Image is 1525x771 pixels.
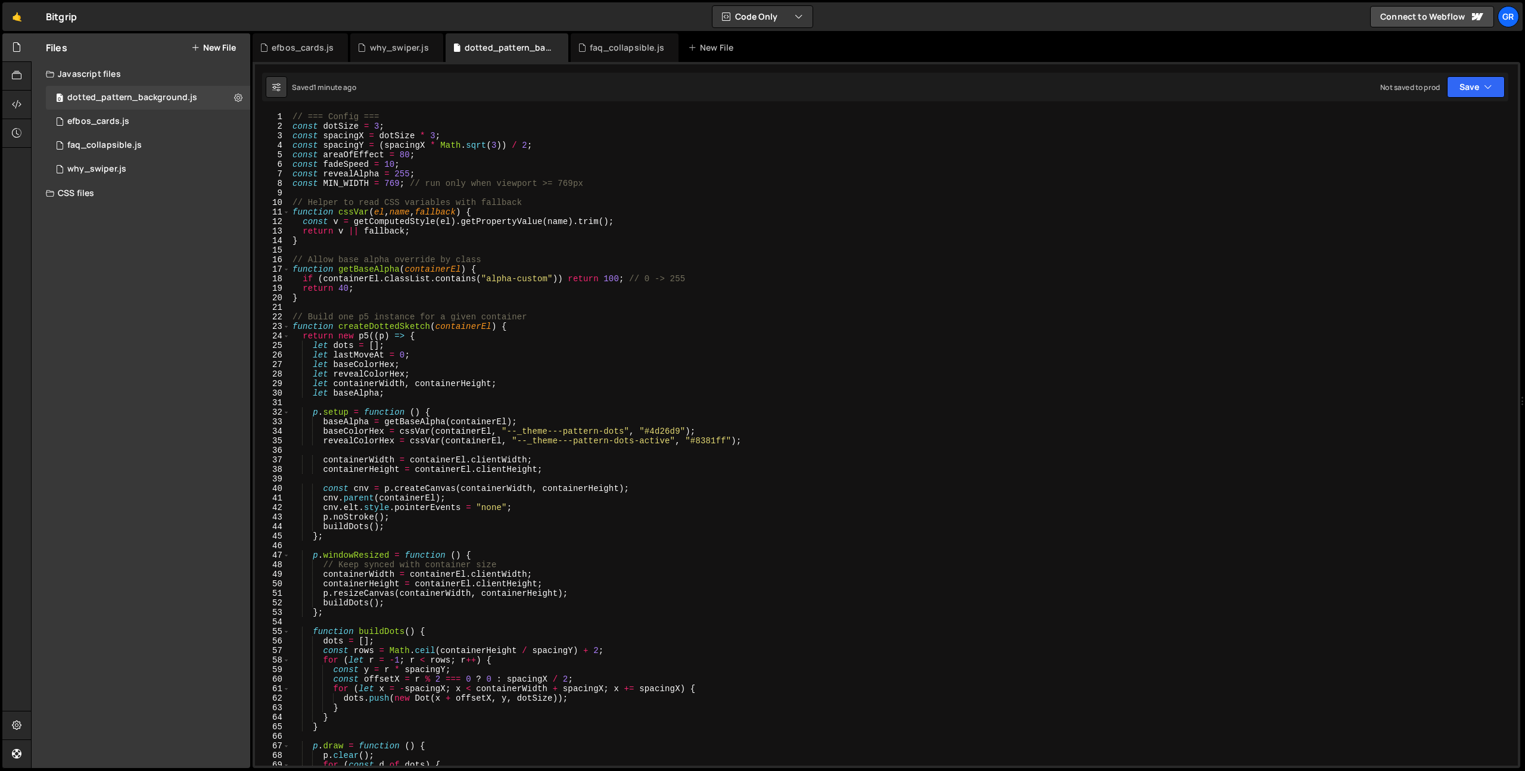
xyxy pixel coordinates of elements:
[255,636,290,646] div: 56
[255,608,290,617] div: 53
[255,474,290,484] div: 39
[370,42,429,54] div: why_swiper.js
[32,62,250,86] div: Javascript files
[255,493,290,503] div: 41
[255,417,290,427] div: 33
[255,112,290,122] div: 1
[67,164,126,175] div: why_swiper.js
[255,436,290,446] div: 35
[255,236,290,245] div: 14
[255,274,290,284] div: 18
[465,42,554,54] div: dotted_pattern_background.js
[255,331,290,341] div: 24
[46,10,77,24] div: Bitgrip
[255,455,290,465] div: 37
[255,141,290,150] div: 4
[255,684,290,694] div: 61
[255,160,290,169] div: 6
[712,6,813,27] button: Code Only
[1498,6,1519,27] a: Gr
[255,369,290,379] div: 28
[255,751,290,760] div: 68
[255,617,290,627] div: 54
[255,131,290,141] div: 3
[255,551,290,560] div: 47
[255,379,290,388] div: 29
[255,589,290,598] div: 51
[255,446,290,455] div: 36
[46,133,250,157] div: 16523/45036.js
[46,157,250,181] div: 16523/44862.js
[255,245,290,255] div: 15
[255,169,290,179] div: 7
[255,188,290,198] div: 9
[46,86,250,110] div: 16523/44849.js
[255,732,290,741] div: 66
[46,110,250,133] div: 16523/45344.js
[255,531,290,541] div: 45
[1447,76,1505,98] button: Save
[67,140,142,151] div: faq_collapsible.js
[255,541,290,551] div: 46
[255,341,290,350] div: 25
[255,694,290,703] div: 62
[255,665,290,674] div: 59
[255,255,290,265] div: 16
[255,598,290,608] div: 52
[191,43,236,52] button: New File
[255,150,290,160] div: 5
[2,2,32,31] a: 🤙
[255,408,290,417] div: 32
[255,303,290,312] div: 21
[255,207,290,217] div: 11
[255,122,290,131] div: 2
[255,512,290,522] div: 43
[255,198,290,207] div: 10
[255,484,290,493] div: 40
[255,217,290,226] div: 12
[590,42,664,54] div: faq_collapsible.js
[255,646,290,655] div: 57
[255,398,290,408] div: 31
[56,94,63,104] span: 0
[255,760,290,770] div: 69
[1370,6,1494,27] a: Connect to Webflow
[272,42,334,54] div: efbos_cards.js
[1380,82,1440,92] div: Not saved to prod
[255,503,290,512] div: 42
[255,674,290,684] div: 60
[255,579,290,589] div: 50
[255,570,290,579] div: 49
[292,82,356,92] div: Saved
[255,741,290,751] div: 67
[32,181,250,205] div: CSS files
[255,722,290,732] div: 65
[46,41,67,54] h2: Files
[255,360,290,369] div: 27
[255,322,290,331] div: 23
[255,226,290,236] div: 13
[255,388,290,398] div: 30
[67,116,129,127] div: efbos_cards.js
[255,350,290,360] div: 26
[255,522,290,531] div: 44
[255,655,290,665] div: 58
[255,703,290,713] div: 63
[255,713,290,722] div: 64
[255,265,290,274] div: 17
[255,312,290,322] div: 22
[688,42,738,54] div: New File
[255,179,290,188] div: 8
[255,627,290,636] div: 55
[313,82,356,92] div: 1 minute ago
[255,293,290,303] div: 20
[67,92,197,103] div: dotted_pattern_background.js
[255,427,290,436] div: 34
[255,284,290,293] div: 19
[255,465,290,474] div: 38
[255,560,290,570] div: 48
